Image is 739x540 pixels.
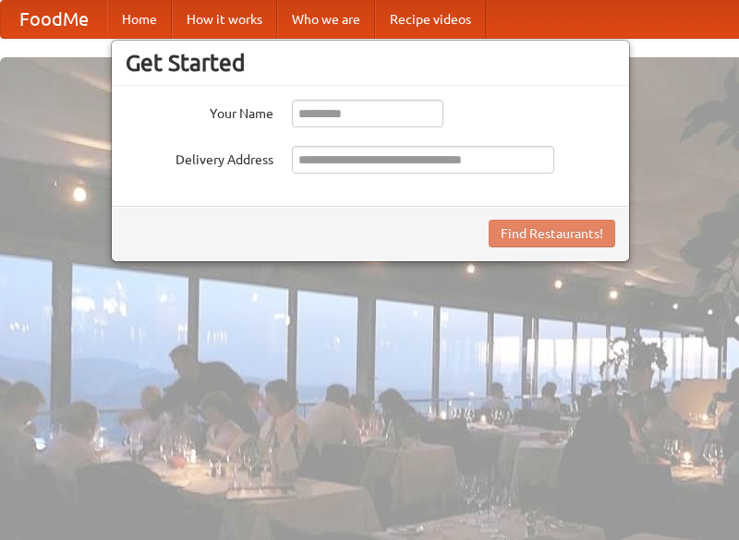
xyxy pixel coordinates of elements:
h3: Get Started [126,49,615,77]
label: Your Name [126,100,273,123]
a: Home [107,1,172,38]
button: Find Restaurants! [489,220,615,247]
a: Recipe videos [375,1,486,38]
a: How it works [172,1,277,38]
a: Who we are [277,1,375,38]
a: FoodMe [1,1,107,38]
label: Delivery Address [126,146,273,169]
